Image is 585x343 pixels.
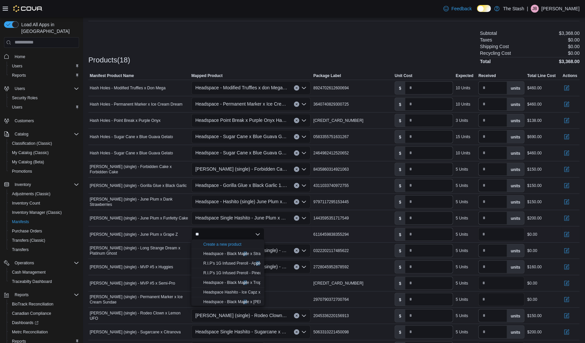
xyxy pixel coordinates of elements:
[456,183,468,188] div: 5 Units
[12,228,42,234] span: Purchase Orders
[12,291,79,299] span: Reports
[9,246,79,254] span: Transfers
[395,326,405,338] label: $
[7,167,82,176] button: Promotions
[456,297,468,302] div: 5 Units
[90,281,175,286] span: [PERSON_NAME] (single) - MVP #5 x Semi-Pro
[301,199,307,205] button: Open list of options
[313,215,349,221] span: 1443595351717549
[301,215,307,221] button: Open list of options
[527,313,541,318] div: $150.00
[480,44,509,49] h6: Shipping Cost
[9,139,79,147] span: Classification (Classic)
[456,85,470,91] div: 10 Units
[313,167,349,172] span: 8435860314921063
[7,208,82,217] button: Inventory Manager (Classic)
[456,248,468,253] div: 5 Units
[203,251,274,256] span: Headspace - Black Ma e x Strawguava
[12,85,28,93] button: Users
[456,199,468,205] div: 5 Units
[12,329,48,335] span: Metrc Reconciliation
[12,311,51,316] span: Canadian Compliance
[12,320,39,325] span: Dashboards
[456,264,468,270] div: 5 Units
[90,215,188,221] span: [PERSON_NAME] (single) - June Plum x Funfetty Cake
[12,105,22,110] span: Users
[9,227,45,235] a: Purchase Orders
[195,116,287,124] span: Headspace Point Break x Purple Onyx Hash hole
[313,150,349,156] span: 2464982412520652
[294,199,299,205] button: Clear input
[527,329,541,335] div: $200.00
[12,247,29,252] span: Transfers
[195,149,287,157] span: Headspace - Sugar Cane x Blue Guava Gelato 1.8g Hash Hole
[195,84,287,92] span: Headspace - Modified Truffles x don Mega 1.8g Hash Hole
[9,218,79,226] span: Manifests
[456,215,468,221] div: 5 Units
[9,190,79,198] span: Adjustments (Classic)
[395,228,405,241] label: $
[531,5,539,13] div: Jeremy Briscoe
[541,5,580,13] p: [PERSON_NAME]
[301,313,307,318] button: Open list of options
[527,118,541,123] div: $138.00
[527,5,528,13] p: |
[90,183,187,188] span: [PERSON_NAME] (single) - Gorilla Glue x Black Garlic
[12,52,79,61] span: Home
[9,94,79,102] span: Security Roles
[1,290,82,300] button: Reports
[507,114,525,127] label: units
[9,268,48,276] a: Cash Management
[12,210,62,215] span: Inventory Manager (Classic)
[1,180,82,189] button: Inventory
[12,159,44,165] span: My Catalog (Beta)
[301,183,307,188] button: Open list of options
[1,258,82,268] button: Operations
[7,148,82,157] button: My Catalog (Classic)
[313,134,349,139] span: 0583355751631267
[527,297,537,302] div: $0.00
[480,37,492,43] h6: Taxes
[9,236,79,244] span: Transfers (Classic)
[456,329,468,335] div: 5 Units
[12,130,31,138] button: Catalog
[191,259,264,268] button: R.I.P's 1G Infused Preroll - Apple Fritter (I)
[88,56,130,64] h3: Products(18)
[12,73,26,78] span: Reports
[90,329,181,335] span: [PERSON_NAME] (single) - Sugarcane x Citranova
[191,297,264,307] button: Headspace - Black Maple x Gary P Hash Hole
[191,249,264,259] button: Headspace - Black Maple x Strawguava
[395,309,405,322] label: $
[313,199,349,205] span: 9797117295153445
[395,293,405,306] label: $
[568,44,580,49] p: $0.00
[90,73,134,78] span: Manifest Product Name
[478,73,496,78] span: Received
[527,102,541,107] div: $460.00
[19,21,79,35] span: Load All Apps in [GEOGRAPHIC_DATA]
[294,85,299,91] button: Clear input
[195,311,287,319] span: [PERSON_NAME] (single) - Rodeo Clown x Lemon UFO
[507,130,525,143] label: units
[203,261,278,266] span: R.I.P's 1G Infused Preroll - Ap e Fritter (I)
[568,37,580,43] p: $0.00
[395,277,405,290] label: $
[9,149,51,157] a: My Catalog (Classic)
[480,59,491,64] h4: Total
[294,313,299,318] button: Clear input
[559,31,580,36] p: $3,368.00
[12,259,79,267] span: Operations
[7,217,82,226] button: Manifests
[559,59,580,64] h4: $3,368.00
[9,167,35,175] a: Promotions
[244,280,247,285] mark: pl
[301,118,307,123] button: Open list of options
[7,277,82,286] button: Traceabilty Dashboard
[90,134,173,139] span: Hash Holes - Sugar Cane x Blue Guava Gelato
[7,157,82,167] button: My Catalog (Beta)
[527,134,541,139] div: $690.00
[203,242,242,247] button: Create a new product
[9,300,56,308] a: BioTrack Reconciliation
[9,167,79,175] span: Promotions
